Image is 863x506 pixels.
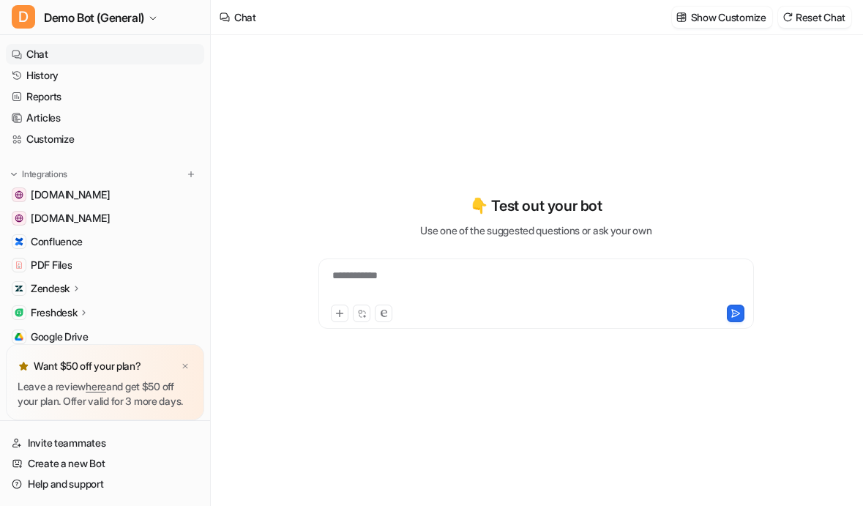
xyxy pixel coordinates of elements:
p: Freshdesk [31,305,77,320]
p: Zendesk [31,281,70,296]
img: star [18,360,29,372]
div: Chat [234,10,256,25]
img: expand menu [9,169,19,179]
a: Reports [6,86,204,107]
a: Help and support [6,474,204,494]
img: www.atlassian.com [15,214,23,223]
p: Use one of the suggested questions or ask your own [420,223,651,238]
p: Want $50 off your plan? [34,359,141,373]
a: www.atlassian.com[DOMAIN_NAME] [6,208,204,228]
img: x [181,362,190,371]
a: Google DriveGoogle Drive [6,327,204,347]
p: Leave a review and get $50 off your plan. Offer valid for 3 more days. [18,379,193,409]
a: ConfluenceConfluence [6,231,204,252]
a: Articles [6,108,204,128]
span: Google Drive [31,330,89,344]
span: Confluence [31,234,83,249]
a: Chat [6,44,204,64]
a: www.airbnb.com[DOMAIN_NAME] [6,185,204,205]
a: Customize [6,129,204,149]
span: [DOMAIN_NAME] [31,211,110,226]
img: customize [676,12,687,23]
a: Invite teammates [6,433,204,453]
p: Integrations [22,168,67,180]
img: Zendesk [15,284,23,293]
a: PDF FilesPDF Files [6,255,204,275]
button: Show Customize [672,7,772,28]
img: reset [782,12,793,23]
img: www.airbnb.com [15,190,23,199]
img: Freshdesk [15,308,23,317]
span: [DOMAIN_NAME] [31,187,110,202]
span: D [12,5,35,29]
span: Demo Bot (General) [44,7,144,28]
p: Show Customize [691,10,766,25]
span: PDF Files [31,258,72,272]
img: Confluence [15,237,23,246]
a: Create a new Bot [6,453,204,474]
img: Google Drive [15,332,23,341]
p: 👇 Test out your bot [470,195,602,217]
button: Integrations [6,167,72,182]
button: Reset Chat [778,7,851,28]
img: PDF Files [15,261,23,269]
a: here [86,380,106,392]
img: menu_add.svg [186,169,196,179]
a: History [6,65,204,86]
